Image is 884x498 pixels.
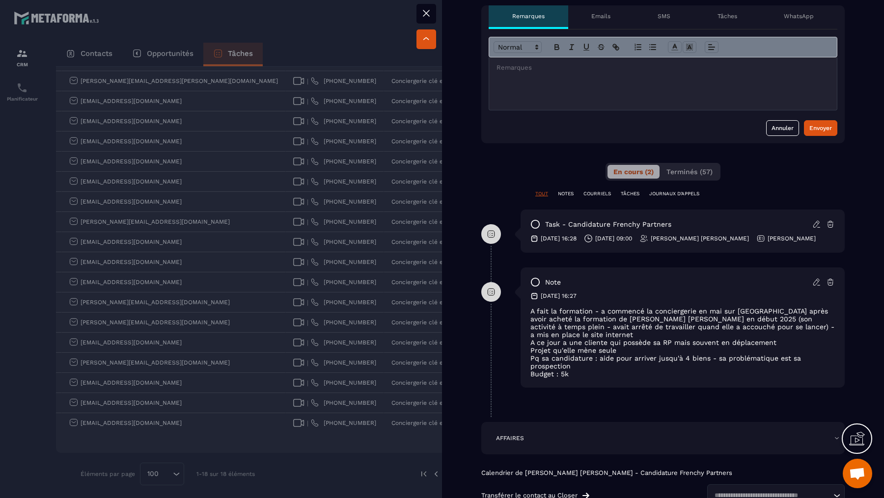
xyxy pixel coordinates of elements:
[512,12,545,20] p: Remarques
[545,278,561,287] p: note
[658,12,670,20] p: SMS
[530,354,835,370] p: Pq sa candidature : aide pour arriver jusqu'à 4 biens - sa problématique est sa prospection
[766,120,799,136] button: Annuler
[541,292,577,300] p: [DATE] 16:27
[530,339,835,346] p: A ce jour a une cliente qui possède sa RP mais souvent en déplacement
[558,190,574,197] p: NOTES
[591,12,610,20] p: Emails
[530,346,835,354] p: Projet qu'elle mène seule
[649,190,699,197] p: JOURNAUX D'APPELS
[541,235,577,242] p: [DATE] 16:28
[608,165,660,179] button: En cours (2)
[583,190,611,197] p: COURRIELS
[768,235,816,242] p: [PERSON_NAME]
[784,12,814,20] p: WhatsApp
[843,459,872,488] div: Ouvrir le chat
[545,220,671,229] p: task - Candidature Frenchy Partners
[535,190,548,197] p: TOUT
[661,165,718,179] button: Terminés (57)
[621,190,639,197] p: TÂCHES
[530,307,835,339] p: A fait la formation - a commencé la conciergerie en mai sur [GEOGRAPHIC_DATA] après avoir acheté ...
[809,123,832,133] div: Envoyer
[530,370,835,378] p: Budget : 5k
[496,434,524,442] p: AFFAIRES
[481,469,845,477] p: Calendrier de [PERSON_NAME] [PERSON_NAME] - Candidature Frenchy Partners
[613,168,654,176] span: En cours (2)
[651,235,749,242] p: [PERSON_NAME] [PERSON_NAME]
[804,120,837,136] button: Envoyer
[666,168,713,176] span: Terminés (57)
[595,235,632,242] p: [DATE] 09:00
[718,12,737,20] p: Tâches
